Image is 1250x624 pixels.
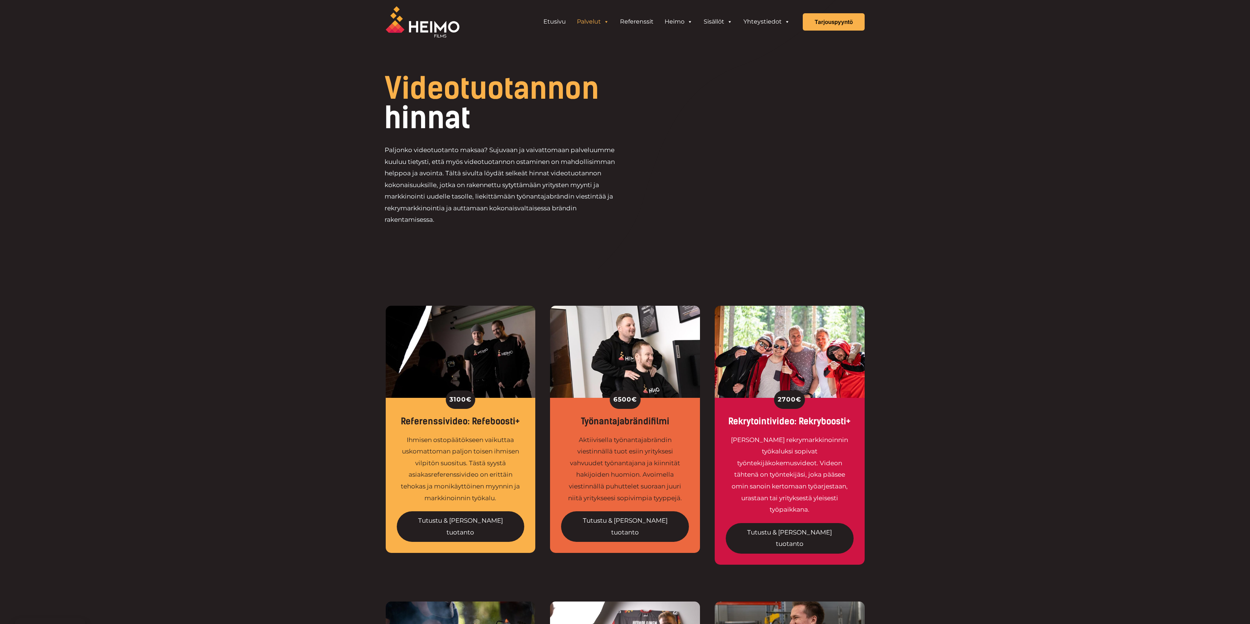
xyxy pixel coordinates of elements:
a: Yhteystiedot [738,14,795,29]
img: Heimo Filmsin logo [386,6,459,38]
div: Rekrytointivideo: Rekryboosti+ [726,416,854,427]
div: 2700 [774,390,805,409]
p: Paljonko videotuotanto maksaa? Sujuvaan ja vaivattomaan palveluumme kuuluu tietysti, että myös vi... [385,144,625,226]
img: Työnantajabrändi ja sen viestintä sujuu videoilla. [550,306,700,398]
a: Palvelut [571,14,615,29]
a: Tutustu & [PERSON_NAME] tuotanto [726,523,854,554]
div: Aktiivisella työnantajabrändin viestinnällä tuot esiin yrityksesi vahvuudet työnantajana ja kiinn... [561,434,689,504]
div: Ihmisen ostopäätökseen vaikuttaa uskomattoman paljon toisen ihmisen vilpitön suositus. Tästä syys... [397,434,525,504]
a: Tutustu & [PERSON_NAME] tuotanto [397,511,525,542]
a: Tarjouspyyntö [803,13,865,31]
div: Työnantajabrändifilmi [561,416,689,427]
a: Etusivu [538,14,571,29]
div: [PERSON_NAME] rekrymarkkinoinnin työkaluksi sopivat työntekijäkokemusvideot. Videon tähtenä on ty... [726,434,854,516]
img: Referenssivideo on myynnin työkalu. [386,306,536,398]
div: 6500 [610,390,641,409]
div: 3100 [446,390,475,409]
span: € [631,394,637,406]
img: Rekryvideo päästää työntekijäsi valokeilaan. [715,306,865,398]
a: Referenssit [615,14,659,29]
a: Tutustu & [PERSON_NAME] tuotanto [561,511,689,542]
a: Sisällöt [698,14,738,29]
span: Videotuotannon [385,71,599,106]
a: Heimo [659,14,698,29]
span: € [466,394,472,406]
div: Referenssivideo: Refeboosti+ [397,416,525,427]
h1: hinnat [385,74,675,133]
span: € [796,394,801,406]
aside: Header Widget 1 [534,14,799,29]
